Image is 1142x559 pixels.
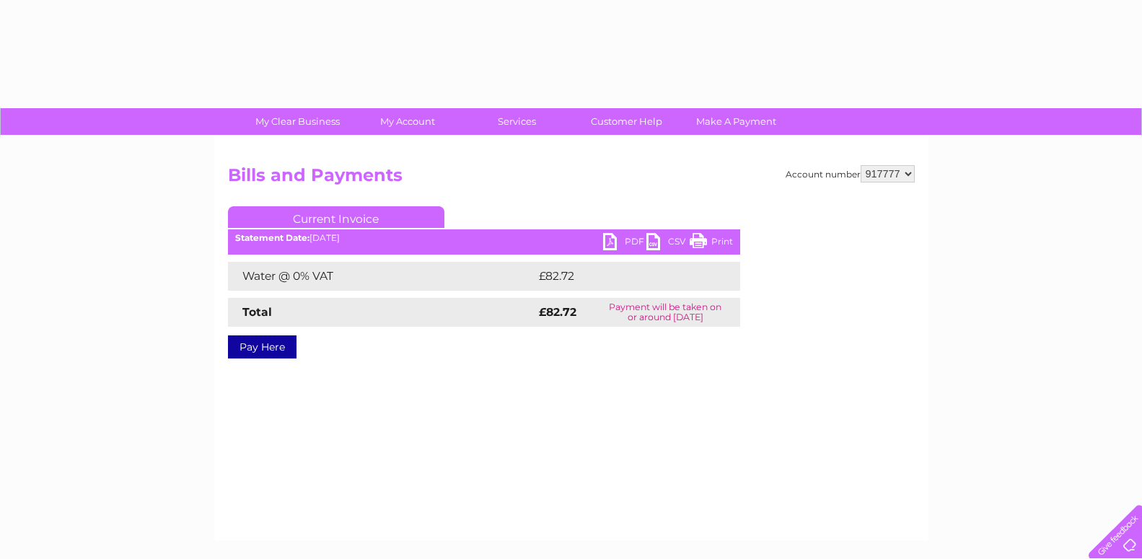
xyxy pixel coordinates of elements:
a: My Account [348,108,467,135]
a: Make A Payment [677,108,796,135]
strong: £82.72 [539,305,576,319]
a: Customer Help [567,108,686,135]
div: Account number [786,165,915,182]
a: PDF [603,233,646,254]
div: [DATE] [228,233,740,243]
a: Pay Here [228,335,297,358]
a: Current Invoice [228,206,444,228]
b: Statement Date: [235,232,309,243]
a: My Clear Business [238,108,357,135]
td: £82.72 [535,262,711,291]
strong: Total [242,305,272,319]
a: Services [457,108,576,135]
a: Print [690,233,733,254]
a: CSV [646,233,690,254]
td: Water @ 0% VAT [228,262,535,291]
td: Payment will be taken on or around [DATE] [591,298,740,327]
h2: Bills and Payments [228,165,915,193]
